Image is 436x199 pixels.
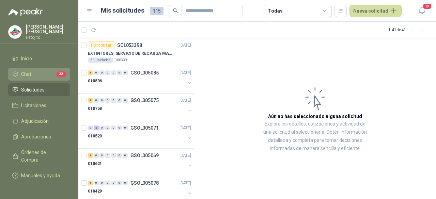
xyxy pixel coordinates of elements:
p: SOL053398 [117,43,142,48]
div: Por cotizar [88,41,114,49]
div: 0 [111,98,116,103]
a: Licitaciones [8,99,70,112]
a: Solicitudes [8,83,70,96]
span: Manuales y ayuda [21,172,60,179]
p: GSOL005085 [130,70,159,75]
div: 0 [105,70,110,75]
span: Aprobaciones [21,133,51,140]
p: 010520 [88,133,102,139]
div: 0 [117,70,122,75]
p: 010429 [88,188,102,195]
span: Inicio [21,55,32,62]
div: 0 [99,70,105,75]
div: 0 [99,126,105,130]
p: [DATE] [180,42,191,49]
div: 0 [111,181,116,185]
p: Explora los detalles, cotizaciones y actividad de una solicitud al seleccionarla. Obtén informaci... [262,120,368,153]
p: EXTINTORES | SERVICIO DE RECARGA MANTENIMIENTO Y PRESTAMOS DE EXTINTORES [88,50,173,57]
span: Adjudicación [21,117,49,125]
div: 0 [111,70,116,75]
p: GSOL005078 [130,181,159,185]
p: 010596 [88,78,102,84]
div: 0 [94,153,99,158]
span: Chat [21,70,31,78]
p: [DATE] [180,70,191,76]
h3: Aún no has seleccionado niguna solicitud [268,113,362,120]
div: 0 [105,181,110,185]
p: GSOL005075 [130,98,159,103]
h1: Mis solicitudes [101,6,144,16]
p: Patojito [26,35,70,39]
p: [DATE] [180,97,191,104]
button: Nueva solicitud [349,5,402,17]
div: 0 [123,153,128,158]
a: 1 0 0 0 0 0 0 GSOL005085[DATE] 010596 [88,69,192,90]
p: 010758 [88,105,102,112]
a: Por cotizarSOL053398[DATE] EXTINTORES |SERVICIO DE RECARGA MANTENIMIENTO Y PRESTAMOS DE EXTINTORE... [78,38,194,66]
div: 0 [111,126,116,130]
p: GSOL005071 [130,126,159,130]
div: 0 [123,181,128,185]
div: 1 - 41 de 41 [388,24,428,35]
div: 0 [117,98,122,103]
span: 115 [150,7,163,15]
div: 81 Unidades [88,57,113,63]
span: 33 [57,71,66,77]
div: 0 [94,98,99,103]
div: 0 [117,126,122,130]
a: 1 0 0 0 0 0 0 GSOL005069[DATE] 010621 [88,151,192,173]
span: Solicitudes [21,86,45,94]
p: 900339 [115,57,127,63]
p: [DATE] [180,125,191,131]
a: Órdenes de Compra [8,146,70,166]
a: Chat33 [8,68,70,81]
div: 0 [94,181,99,185]
p: [PERSON_NAME] [PERSON_NAME] [26,24,70,34]
div: 0 [105,153,110,158]
img: Logo peakr [8,8,43,16]
p: GSOL005069 [130,153,159,158]
div: Todas [268,7,282,15]
a: 0 2 0 0 0 0 0 GSOL005071[DATE] 010520 [88,124,192,146]
div: 1 [88,70,93,75]
div: 0 [105,126,110,130]
button: 19 [416,5,428,17]
div: 0 [117,181,122,185]
div: 0 [117,153,122,158]
span: 19 [422,3,432,10]
div: 0 [123,98,128,103]
a: Manuales y ayuda [8,169,70,182]
div: 2 [94,126,99,130]
div: 1 [88,98,93,103]
div: 0 [94,70,99,75]
div: 1 [88,153,93,158]
div: 1 [88,181,93,185]
img: Company Logo [9,26,21,38]
span: Licitaciones [21,102,46,109]
div: 0 [99,98,105,103]
div: 0 [99,181,105,185]
div: 0 [99,153,105,158]
a: 1 0 0 0 0 0 0 GSOL005075[DATE] 010758 [88,96,192,118]
p: [DATE] [180,152,191,159]
a: Adjudicación [8,115,70,128]
div: 0 [123,126,128,130]
div: 0 [111,153,116,158]
span: Órdenes de Compra [21,149,64,164]
div: 0 [88,126,93,130]
p: [DATE] [180,180,191,186]
span: search [173,8,178,13]
div: 0 [123,70,128,75]
a: Aprobaciones [8,130,70,143]
p: 010621 [88,161,102,167]
div: 0 [105,98,110,103]
a: Inicio [8,52,70,65]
